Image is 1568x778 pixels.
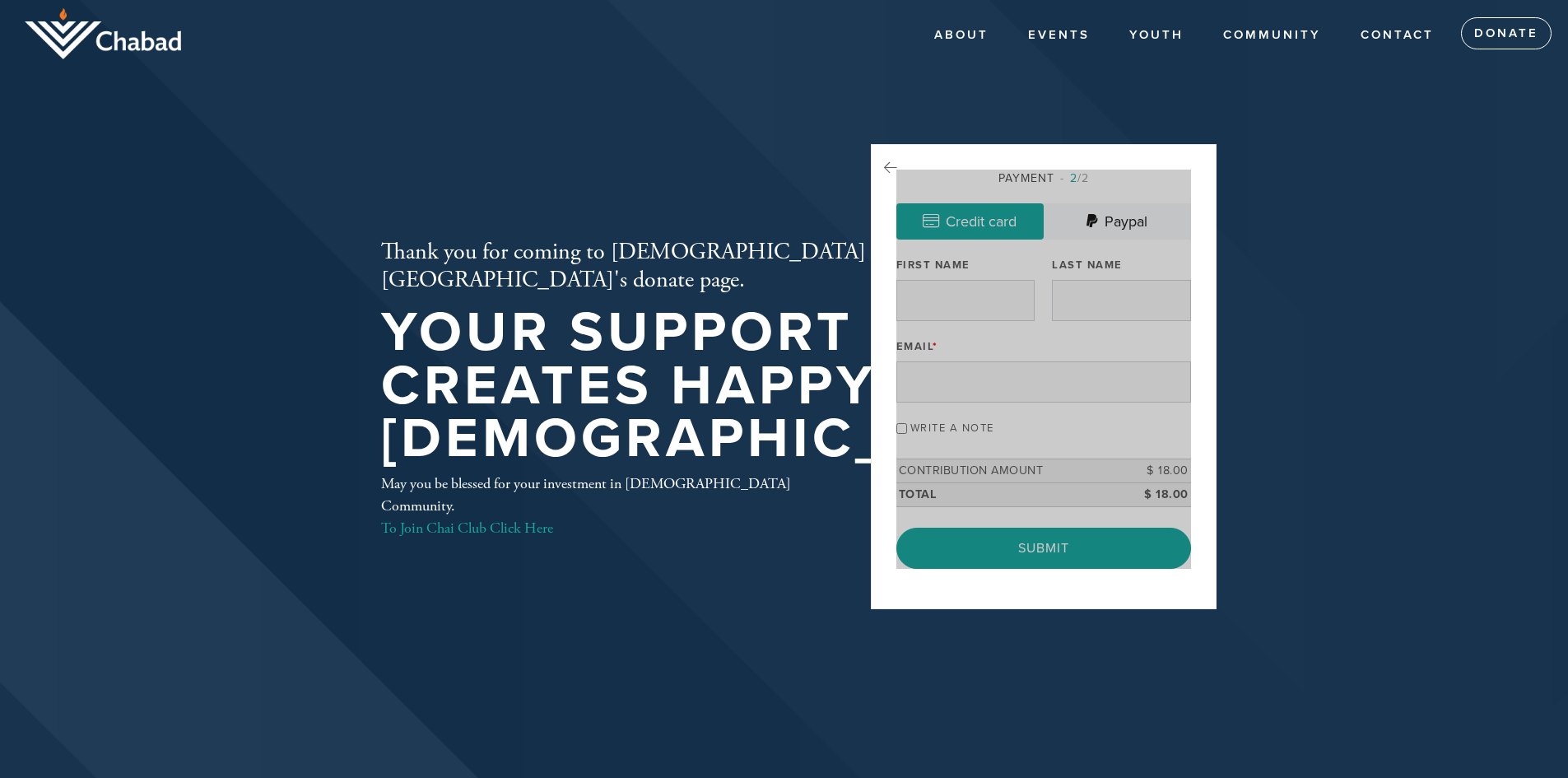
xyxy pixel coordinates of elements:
h2: Thank you for coming to [DEMOGRAPHIC_DATA][GEOGRAPHIC_DATA]'s donate page. [381,239,1087,294]
a: To Join Chai Club Click Here [381,519,553,538]
a: Events [1016,20,1102,51]
a: Donate [1461,17,1552,50]
a: Contact [1348,20,1446,51]
h1: Your support creates happy [DEMOGRAPHIC_DATA]! [381,306,1087,466]
a: COMMUNITY [1211,20,1333,51]
img: logo_half.png [25,8,181,59]
div: May you be blessed for your investment in [DEMOGRAPHIC_DATA] Community. [381,473,817,539]
a: YOUTH [1117,20,1196,51]
a: About [922,20,1001,51]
